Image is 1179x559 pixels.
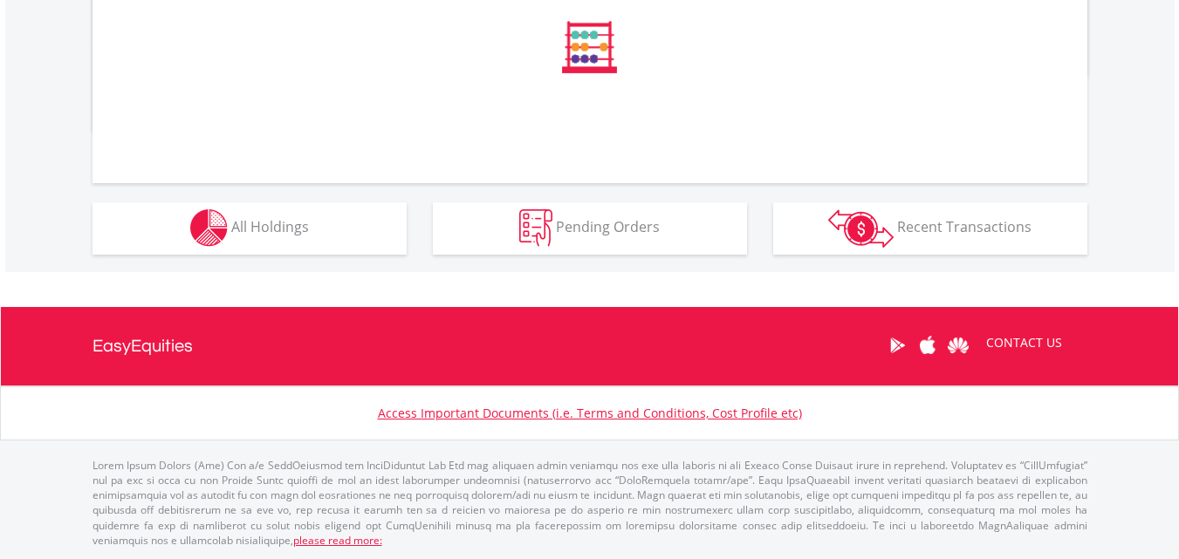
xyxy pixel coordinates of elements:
span: Recent Transactions [897,217,1032,236]
button: Pending Orders [433,202,747,255]
a: please read more: [293,533,382,548]
img: pending_instructions-wht.png [519,209,552,247]
a: Google Play [882,318,913,372]
img: holdings-wht.png [190,209,228,247]
a: CONTACT US [974,318,1074,367]
p: Lorem Ipsum Dolors (Ame) Con a/e SeddOeiusmod tem InciDiduntut Lab Etd mag aliquaen admin veniamq... [93,458,1087,548]
span: Pending Orders [556,217,660,236]
img: transactions-zar-wht.png [828,209,894,248]
button: All Holdings [93,202,407,255]
a: Huawei [943,318,974,372]
a: Apple [913,318,943,372]
a: Access Important Documents (i.e. Terms and Conditions, Cost Profile etc) [378,405,802,421]
button: Recent Transactions [773,202,1087,255]
a: EasyEquities [93,307,193,385]
span: All Holdings [231,217,309,236]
